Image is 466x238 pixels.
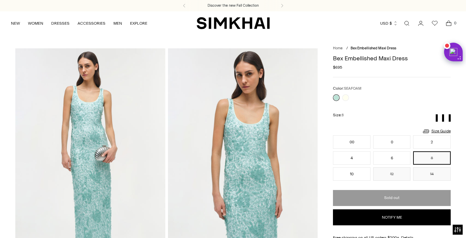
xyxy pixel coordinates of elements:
[333,151,370,165] button: 4
[208,3,259,8] a: Discover the new Fall Collection
[413,135,451,149] button: 2
[51,16,70,31] a: DRESSES
[344,86,361,91] span: SEAFOAM
[11,16,20,31] a: NEW
[373,167,410,181] button: 12
[333,135,370,149] button: 00
[442,17,455,30] a: Open cart modal
[333,55,450,61] h1: Bex Embellished Maxi Dress
[422,127,451,135] a: Size Guide
[414,17,427,30] a: Go to the account page
[333,112,344,118] label: Size:
[333,167,370,181] button: 10
[351,46,396,50] span: Bex Embellished Maxi Dress
[373,135,410,149] button: 0
[333,85,361,92] label: Color:
[428,17,441,30] a: Wishlist
[197,17,270,30] a: SIMKHAI
[380,16,398,31] button: USD $
[400,17,413,30] a: Open search modal
[413,167,451,181] button: 14
[28,16,43,31] a: WOMEN
[78,16,105,31] a: ACCESSORIES
[373,151,410,165] button: 6
[452,20,458,26] span: 0
[333,64,342,70] span: $695
[333,209,450,225] button: Notify me
[333,46,450,51] nav: breadcrumbs
[113,16,122,31] a: MEN
[413,151,451,165] button: 8
[333,46,343,50] a: Home
[130,16,147,31] a: EXPLORE
[342,113,344,117] span: 8
[346,46,348,51] div: /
